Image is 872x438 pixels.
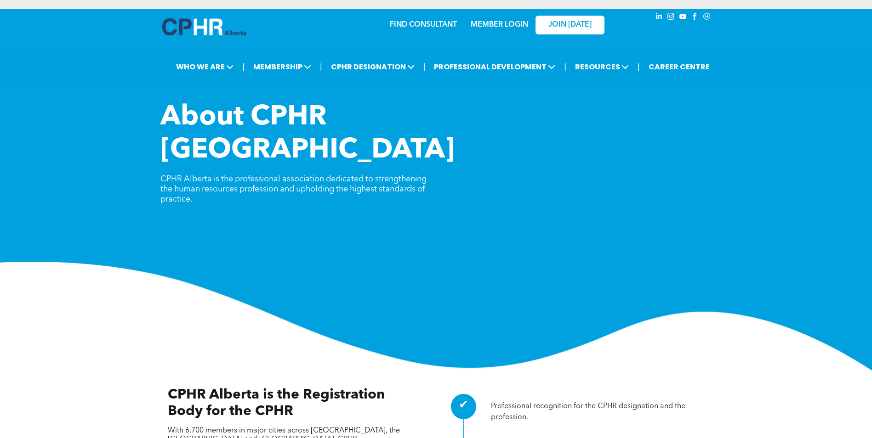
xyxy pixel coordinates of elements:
[162,18,246,35] img: A blue and white logo for cp alberta
[646,58,712,75] a: CAREER CENTRE
[160,175,427,203] span: CPHR Alberta is the professional association dedicated to strengthening the human resources profe...
[702,11,712,24] a: Social network
[173,58,236,75] span: WHO WE ARE
[638,57,640,76] li: |
[536,16,604,34] a: JOIN [DATE]
[242,57,245,76] li: |
[431,58,558,75] span: PROFESSIONAL DEVELOPMENT
[690,11,700,24] a: facebook
[390,21,457,28] a: FIND CONSULTANT
[654,11,664,24] a: linkedin
[678,11,688,24] a: youtube
[666,11,676,24] a: instagram
[160,104,455,164] span: About CPHR [GEOGRAPHIC_DATA]
[451,394,476,419] div: ✔
[168,388,385,418] span: CPHR Alberta is the Registration Body for the CPHR
[423,57,426,76] li: |
[548,21,592,29] span: JOIN [DATE]
[328,58,417,75] span: CPHR DESIGNATION
[251,58,314,75] span: MEMBERSHIP
[564,57,566,76] li: |
[572,58,632,75] span: RESOURCES
[491,401,705,423] p: Professional recognition for the CPHR designation and the profession.
[471,21,528,28] a: MEMBER LOGIN
[320,57,322,76] li: |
